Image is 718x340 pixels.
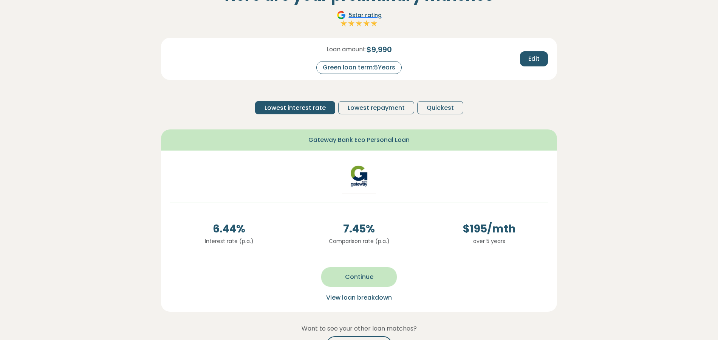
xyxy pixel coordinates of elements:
img: Google [337,11,346,20]
img: Full star [348,20,355,27]
button: Quickest [417,101,463,114]
span: $ 195 /mth [430,221,548,237]
img: Full star [363,20,370,27]
button: View loan breakdown [324,293,394,303]
img: Full star [370,20,378,27]
span: 6.44 % [170,221,288,237]
span: View loan breakdown [326,293,392,302]
img: Full star [340,20,348,27]
button: Lowest repayment [338,101,414,114]
span: Loan amount: [327,45,367,54]
span: Edit [528,54,540,63]
span: 5 star rating [349,11,382,19]
span: Quickest [427,103,454,112]
p: Comparison rate (p.a.) [300,237,418,245]
span: Lowest interest rate [265,103,326,112]
a: Google5star ratingFull starFull starFull starFull starFull star [336,11,383,29]
span: $ 9,990 [367,44,392,55]
span: Lowest repayment [348,103,405,112]
span: 7.45 % [300,221,418,237]
span: Gateway Bank Eco Personal Loan [308,135,410,145]
p: Interest rate (p.a.) [170,237,288,245]
div: Green loan term: 5 Years [316,61,402,74]
span: Continue [345,272,373,282]
button: Edit [520,51,548,66]
img: gateway-bank logo [325,160,393,194]
button: Continue [321,267,397,287]
button: Lowest interest rate [255,101,335,114]
p: Want to see your other loan matches? [161,324,557,334]
img: Full star [355,20,363,27]
p: over 5 years [430,237,548,245]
